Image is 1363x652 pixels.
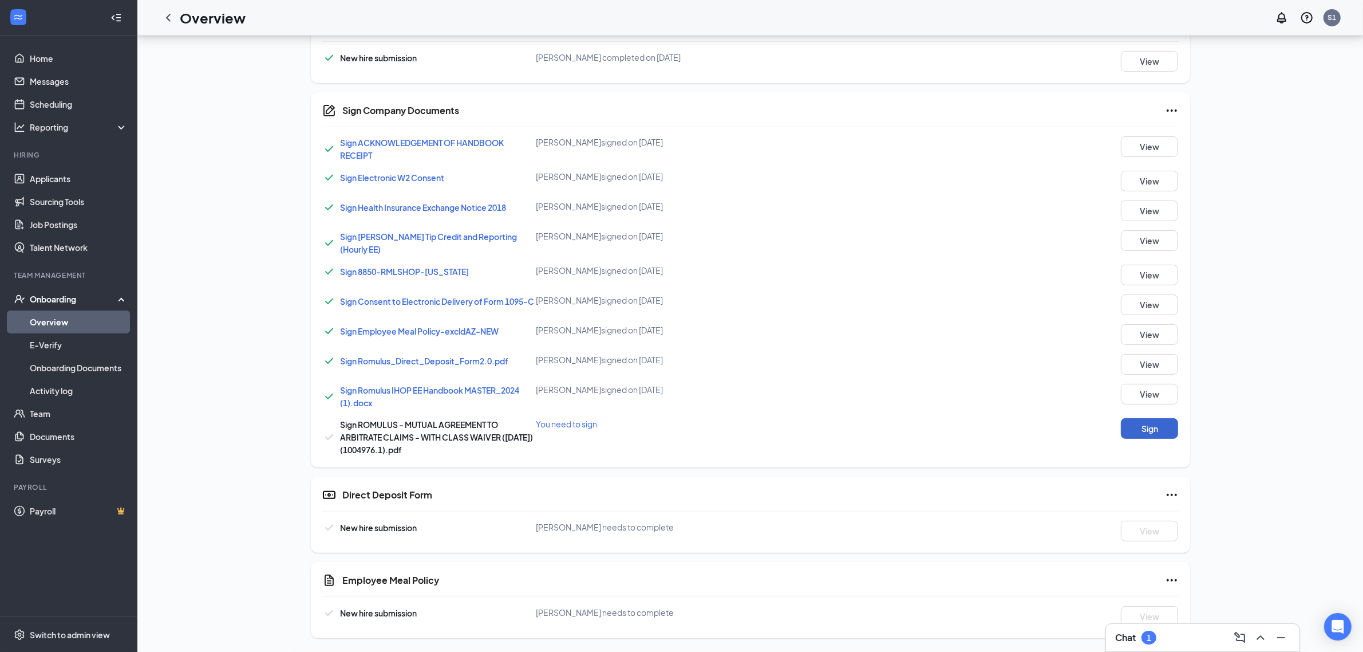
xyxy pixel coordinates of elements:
[322,142,336,156] svg: Checkmark
[1165,104,1179,117] svg: Ellipses
[536,607,674,618] span: [PERSON_NAME] needs to complete
[1300,11,1314,25] svg: QuestionInfo
[341,231,517,254] a: Sign [PERSON_NAME] Tip Credit and Reporting (Hourly EE)
[341,523,417,533] span: New hire submission
[1328,13,1337,22] div: S1
[1165,488,1179,502] svg: Ellipses
[341,172,445,183] a: Sign Electronic W2 Consent
[341,356,509,366] a: Sign Romulus_Direct_Deposit_Form2.0.pdf
[1121,294,1178,315] button: View
[536,522,674,532] span: [PERSON_NAME] needs to complete
[1324,613,1352,641] div: Open Intercom Messenger
[30,236,128,259] a: Talent Network
[1121,230,1178,251] button: View
[536,201,822,212] div: [PERSON_NAME] signed on [DATE]
[322,265,336,278] svg: Checkmark
[536,265,822,276] div: [PERSON_NAME] signed on [DATE]
[30,213,128,236] a: Job Postings
[343,489,433,501] h5: Direct Deposit Form
[1121,265,1178,285] button: View
[14,293,25,305] svg: UserCheck
[322,324,336,338] svg: Checkmark
[536,294,822,306] div: [PERSON_NAME] signed on [DATE]
[30,311,128,333] a: Overview
[1121,51,1178,72] button: View
[343,104,460,117] h5: Sign Company Documents
[322,354,336,368] svg: Checkmark
[536,136,822,148] div: [PERSON_NAME] signed on [DATE]
[1121,171,1178,191] button: View
[322,236,336,250] svg: Checkmark
[341,53,417,63] span: New hire submission
[341,138,504,160] a: Sign ACKNOWLEDGEMENT OF HANDBOOK RECEIPT
[30,121,128,133] div: Reporting
[1254,631,1267,645] svg: ChevronUp
[322,521,336,535] svg: Checkmark
[536,171,822,182] div: [PERSON_NAME] signed on [DATE]
[1121,354,1178,375] button: View
[180,8,246,28] h1: Overview
[536,418,822,430] div: You need to sign
[322,488,336,502] svg: DirectDepositIcon
[30,333,128,356] a: E-Verify
[536,52,681,62] span: [PERSON_NAME] completed on [DATE]
[341,202,507,213] a: Sign Health Insurance Exchange Notice 2018
[322,574,336,587] svg: CustomFormIcon
[1121,324,1178,345] button: View
[30,425,128,448] a: Documents
[322,606,336,620] svg: Checkmark
[1233,631,1247,645] svg: ComposeMessage
[30,190,128,213] a: Sourcing Tools
[1272,629,1290,647] button: Minimize
[14,482,125,492] div: Payroll
[30,47,128,70] a: Home
[341,296,535,307] span: Sign Consent to Electronic Delivery of Form 1095-C
[1121,136,1178,157] button: View
[341,608,417,618] span: New hire submission
[322,390,336,403] svg: Checkmark
[110,12,122,23] svg: Collapse
[30,402,128,425] a: Team
[14,150,125,160] div: Hiring
[341,385,520,408] a: Sign Romulus IHOP EE Handbook MASTER_2024 (1).docx
[14,270,125,280] div: Team Management
[14,121,25,133] svg: Analysis
[13,11,24,23] svg: WorkstreamLogo
[14,629,25,641] svg: Settings
[30,629,110,641] div: Switch to admin view
[1275,11,1289,25] svg: Notifications
[30,167,128,190] a: Applicants
[341,266,469,277] a: Sign 8850-RMLSHOP-[US_STATE]
[322,51,336,65] svg: Checkmark
[30,356,128,379] a: Onboarding Documents
[1121,521,1178,541] button: View
[341,419,534,455] span: Sign ROMULUS - MUTUAL AGREEMENT TO ARBITRATE CLAIMS - WITH CLASS WAIVER ([DATE])(1004976.1).pdf
[1121,418,1178,439] button: Sign
[536,384,822,395] div: [PERSON_NAME] signed on [DATE]
[341,326,499,336] a: Sign Employee Meal Policy-excldAZ-NEW
[1251,629,1270,647] button: ChevronUp
[161,11,175,25] svg: ChevronLeft
[1115,631,1136,644] h3: Chat
[322,201,336,214] svg: Checkmark
[30,70,128,93] a: Messages
[322,171,336,184] svg: Checkmark
[1121,384,1178,404] button: View
[1274,631,1288,645] svg: Minimize
[1147,633,1151,643] div: 1
[30,379,128,402] a: Activity log
[1121,606,1178,627] button: View
[536,324,822,336] div: [PERSON_NAME] signed on [DATE]
[30,93,128,116] a: Scheduling
[322,294,336,308] svg: Checkmark
[322,104,336,117] svg: CompanyDocumentIcon
[30,500,128,523] a: PayrollCrown
[536,230,822,242] div: [PERSON_NAME] signed on [DATE]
